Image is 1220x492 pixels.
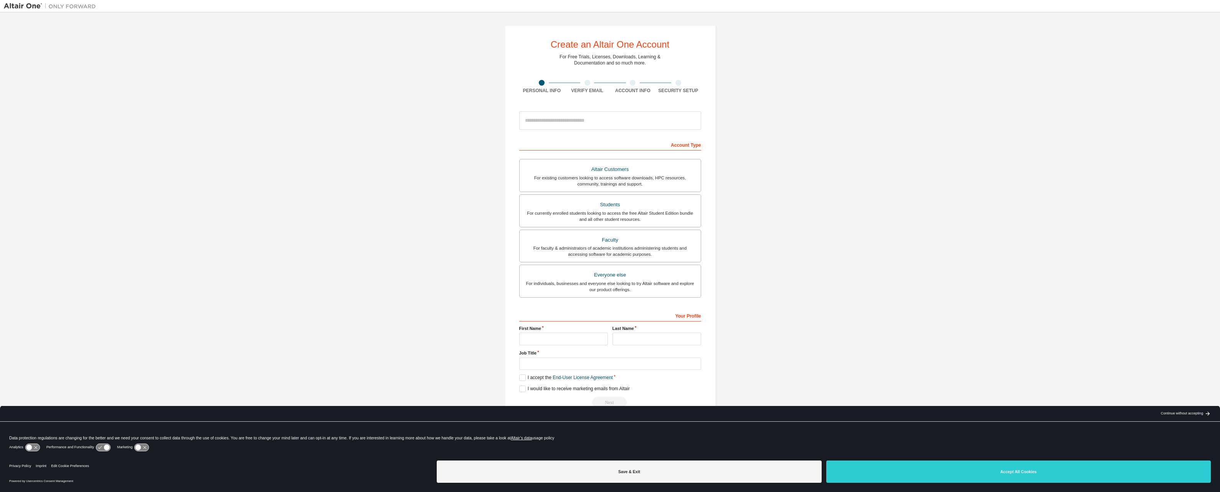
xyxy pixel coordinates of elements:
a: End-User License Agreement [553,375,613,380]
img: Altair One [4,2,100,10]
div: Faculty [524,235,696,245]
div: Account Info [610,88,656,94]
div: Verify Email [565,88,610,94]
div: Personal Info [519,88,565,94]
div: For Free Trials, Licenses, Downloads, Learning & Documentation and so much more. [560,54,660,66]
div: Create an Altair One Account [551,40,670,49]
div: For faculty & administrators of academic institutions administering students and accessing softwa... [524,245,696,257]
div: Students [524,199,696,210]
label: First Name [519,325,608,331]
div: Your Profile [519,309,701,321]
label: Job Title [519,350,701,356]
label: I would like to receive marketing emails from Altair [519,386,630,392]
div: Altair Customers [524,164,696,175]
div: Read and acccept EULA to continue [519,397,701,408]
div: For currently enrolled students looking to access the free Altair Student Edition bundle and all ... [524,210,696,222]
div: For existing customers looking to access software downloads, HPC resources, community, trainings ... [524,175,696,187]
label: Last Name [612,325,701,331]
div: Account Type [519,138,701,151]
div: For individuals, businesses and everyone else looking to try Altair software and explore our prod... [524,280,696,293]
div: Security Setup [655,88,701,94]
div: Everyone else [524,270,696,280]
label: I accept the [519,374,613,381]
